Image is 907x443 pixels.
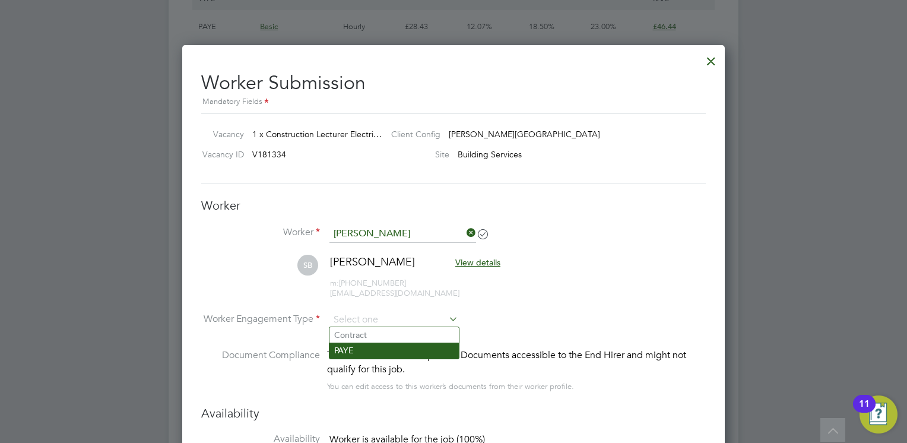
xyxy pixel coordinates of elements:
[252,129,382,140] span: 1 x Construction Lecturer Electri…
[201,96,706,109] div: Mandatory Fields
[327,348,706,376] div: This worker has no Compliance Documents accessible to the End Hirer and might not qualify for thi...
[201,198,706,213] h3: Worker
[297,255,318,276] span: SB
[196,129,244,140] label: Vacancy
[859,404,870,419] div: 11
[330,278,339,288] span: m:
[382,149,449,160] label: Site
[330,255,415,268] span: [PERSON_NAME]
[455,257,500,268] span: View details
[201,226,320,239] label: Worker
[201,406,706,421] h3: Availability
[201,348,320,391] label: Document Compliance
[330,278,406,288] span: [PHONE_NUMBER]
[327,379,574,394] div: You can edit access to this worker’s documents from their worker profile.
[382,129,440,140] label: Client Config
[330,288,459,298] span: [EMAIL_ADDRESS][DOMAIN_NAME]
[458,149,522,160] span: Building Services
[196,149,244,160] label: Vacancy ID
[329,225,476,243] input: Search for...
[201,313,320,325] label: Worker Engagement Type
[329,311,458,329] input: Select one
[449,129,600,140] span: [PERSON_NAME][GEOGRAPHIC_DATA]
[201,62,706,109] h2: Worker Submission
[329,327,459,343] li: Contract
[329,343,459,358] li: PAYE
[252,149,286,160] span: V181334
[860,395,898,433] button: Open Resource Center, 11 new notifications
